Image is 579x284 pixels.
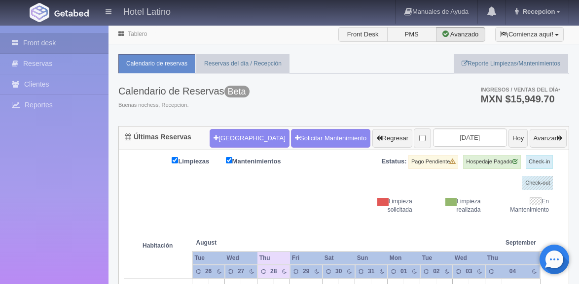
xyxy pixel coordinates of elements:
span: Buenas nochess, Recepcion. [118,101,250,109]
th: Sat [323,252,355,265]
div: Limpieza realizada [420,197,488,214]
th: Mon [388,252,420,265]
div: 31 [366,267,376,276]
div: 30 [334,267,343,276]
label: Check-out [522,176,553,190]
img: Getabed [30,3,49,22]
span: Recepcion [520,8,555,15]
label: Check-in [526,155,553,169]
button: ¡Comienza aquí! [495,27,564,42]
span: Ingresos / Ventas del día [480,87,560,93]
label: Hospedaje Pagado [463,155,521,169]
a: Tablero [128,31,147,37]
label: Mantenimientos [226,155,296,166]
div: En Mantenimiento [488,197,556,214]
div: Limpieza solicitada [351,197,420,214]
a: Solicitar Mantenimiento [291,129,370,148]
a: Reporte Limpiezas/Mantenimientos [454,54,568,73]
h4: Últimas Reservas [125,133,191,141]
div: 27 [236,267,246,276]
h4: Hotel Latino [123,5,171,17]
label: Estatus: [381,157,406,166]
th: Sun [355,252,388,265]
span: Beta [224,86,250,97]
h3: Calendario de Reservas [118,86,250,96]
strong: Habitación [143,242,173,249]
button: [GEOGRAPHIC_DATA] [210,129,289,148]
th: Wed [453,252,485,265]
h3: MXN $15,949.70 [480,94,560,104]
span: September [506,239,536,247]
th: Wed [225,252,257,265]
th: Tue [420,252,453,265]
th: Thu [257,252,290,265]
img: Getabed [54,9,89,17]
button: Hoy [508,129,528,148]
button: Regresar [372,129,412,148]
div: 29 [301,267,311,276]
span: August [196,239,253,247]
button: Avanzar [530,129,567,148]
div: 04 [505,267,521,276]
input: Limpiezas [172,157,178,163]
a: Calendario de reservas [118,54,195,73]
th: Tue [192,252,225,265]
div: 02 [432,267,441,276]
div: 03 [465,267,474,276]
th: Fri [290,252,323,265]
label: Pago Pendiente [408,155,458,169]
a: Reservas del día / Recepción [196,54,289,73]
input: Mantenimientos [226,157,232,163]
div: 28 [269,267,278,276]
div: 01 [399,267,408,276]
label: Avanzado [436,27,485,42]
label: Front Desk [338,27,388,42]
div: 26 [204,267,213,276]
label: Limpiezas [172,155,224,166]
label: PMS [387,27,436,42]
th: Thu [485,252,540,265]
